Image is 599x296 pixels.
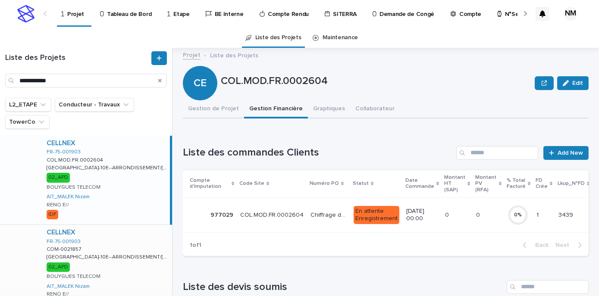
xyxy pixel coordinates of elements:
div: IDF [47,210,58,219]
p: 1 [536,210,540,219]
div: CE [183,42,217,89]
button: Edit [557,76,589,90]
button: Gestion de Projet [183,100,244,118]
p: 0 [445,210,451,219]
a: Maintenance [323,28,358,48]
h1: Liste des Projets [5,53,150,63]
p: Compte d'Imputation [190,176,229,192]
p: 3439 [558,210,575,219]
a: Liste des Projets [255,28,301,48]
p: Code Site [239,179,264,188]
a: FR-75-001903 [47,239,81,245]
p: COL.MOD.FR.0002604 [47,156,105,163]
p: [GEOGRAPHIC_DATA]-10E--ARRONDISSEMENT/[STREET_ADDRESS] [47,252,170,260]
div: NM [564,7,577,21]
p: COM-0021857 [47,245,83,252]
p: BOUYGUES TELECOM [47,184,100,190]
p: BOUYGUES TELECOM [47,274,100,280]
span: Add New [558,150,583,156]
button: Conducteur - Travaux [55,98,134,112]
p: 0 [477,210,482,219]
span: Back [530,242,549,248]
img: stacker-logo-s-only.png [17,5,34,22]
p: Date Commande [405,176,434,192]
p: RENO E// [47,202,69,208]
input: Search [456,146,538,160]
button: Collaborateur [350,100,400,118]
a: FR-75-001903 [47,149,81,155]
p: Montant HT (SAP) [444,173,465,195]
a: AIT_MALEK Nizam [47,194,90,200]
button: TowerCo [5,115,50,129]
p: [DATE] 00:00 [406,208,438,222]
button: Gestion Financière [244,100,308,118]
h1: Liste des devis soumis [183,281,503,293]
p: COL.MOD.FR.0002604 [240,210,305,219]
button: Next [552,241,589,249]
h1: Liste des commandes Clients [183,146,453,159]
a: CELLNEX [47,139,75,147]
a: CELLNEX [47,228,75,237]
input: Search [5,74,167,87]
div: 02_APD [47,262,70,272]
p: PARIS-10E--ARRONDISSEMENT/118 rue LAFAYETTE [47,163,168,171]
p: FD Crée [536,176,548,192]
a: Projet [183,50,201,59]
p: Montant PV (RFA) [476,173,497,195]
a: AIT_MALEK Nizam [47,284,90,290]
input: Search [507,280,589,294]
p: Chiffrage du site [310,210,348,219]
p: Numéro PO [310,179,339,188]
p: Statut [353,179,369,188]
div: 02_APD [47,173,70,182]
div: 0 % [508,212,528,218]
div: En attente Enregistrement [354,206,399,224]
a: Add New [543,146,589,160]
p: COL.MOD.FR.0002604 [221,75,531,87]
p: Lkup_N°FD [558,179,585,188]
span: Edit [572,80,583,86]
button: Back [516,241,552,249]
p: 977029 [210,210,235,219]
p: Liste des Projets [210,50,258,59]
p: % Total Facturé [507,176,526,192]
p: 1 of 1 [183,235,208,256]
button: Graphiques [308,100,350,118]
button: L2_ETAPE [5,98,51,112]
span: Next [555,242,574,248]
